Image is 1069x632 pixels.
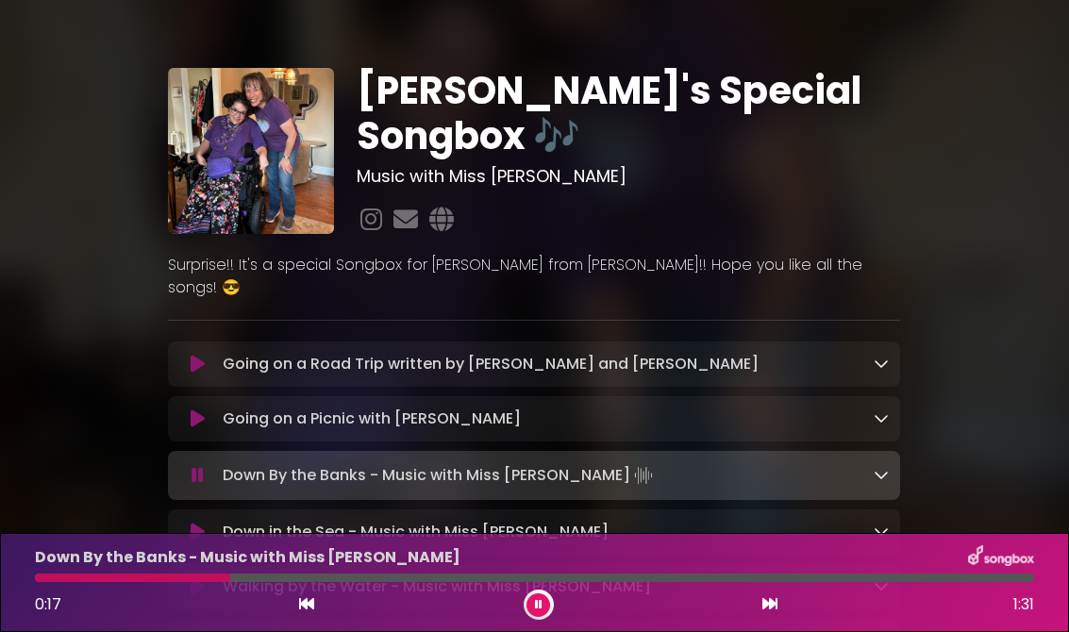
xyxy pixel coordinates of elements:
[223,407,521,430] p: Going on a Picnic with [PERSON_NAME]
[168,68,334,234] img: DpsALNU4Qse55zioNQQO
[35,593,61,615] span: 0:17
[630,462,657,489] img: waveform4.gif
[35,546,460,569] p: Down By the Banks - Music with Miss [PERSON_NAME]
[223,462,657,489] p: Down By the Banks - Music with Miss [PERSON_NAME]
[168,254,900,299] p: Surprise!! It's a special Songbox for [PERSON_NAME] from [PERSON_NAME]!! Hope you like all the so...
[968,545,1034,570] img: songbox-logo-white.png
[1013,593,1034,616] span: 1:31
[223,353,759,375] p: Going on a Road Trip written by [PERSON_NAME] and [PERSON_NAME]
[223,521,609,543] p: Down in the Sea - Music with Miss [PERSON_NAME]
[357,68,900,158] h1: [PERSON_NAME]'s Special Songbox 🎶
[357,166,900,187] h3: Music with Miss [PERSON_NAME]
